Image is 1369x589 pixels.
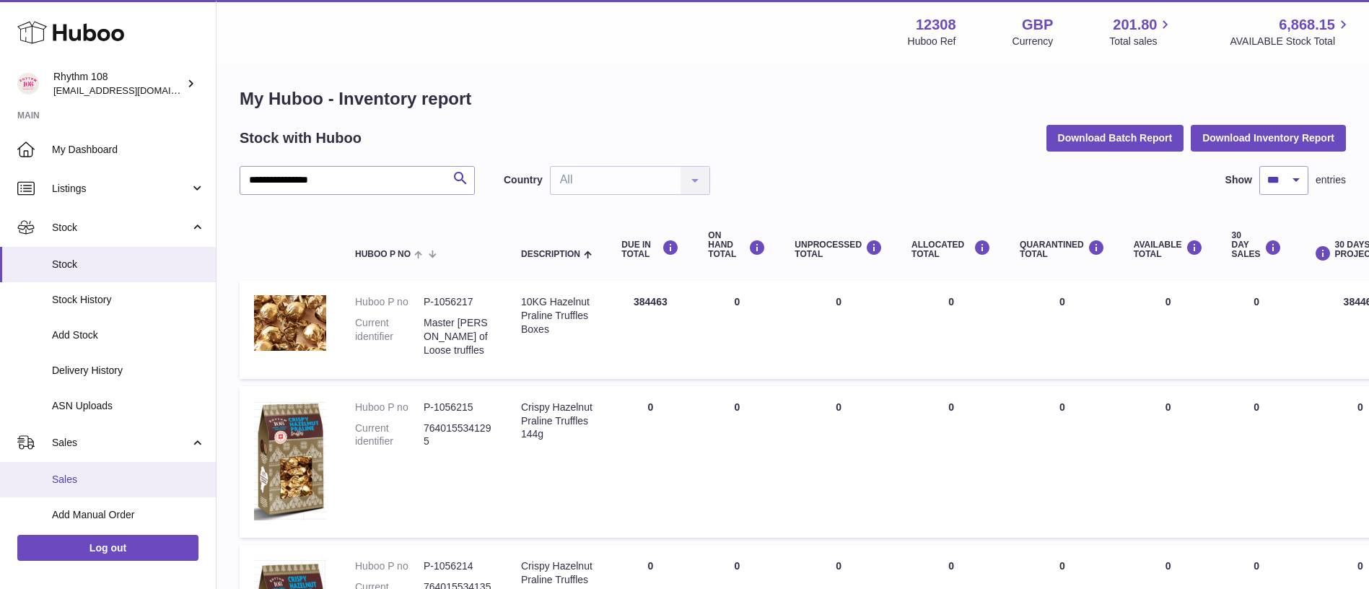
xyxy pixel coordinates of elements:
[355,401,424,414] dt: Huboo P no
[607,281,694,379] td: 384463
[355,559,424,573] dt: Huboo P no
[897,281,1005,379] td: 0
[1059,401,1065,413] span: 0
[504,173,543,187] label: Country
[424,559,492,573] dd: P-1056214
[1012,35,1054,48] div: Currency
[1020,240,1105,259] div: QUARANTINED Total
[1059,296,1065,307] span: 0
[607,386,694,538] td: 0
[240,87,1346,110] h1: My Huboo - Inventory report
[17,73,39,95] img: orders@rhythm108.com
[52,473,205,487] span: Sales
[424,316,492,357] dd: Master [PERSON_NAME] of Loose truffles
[1191,125,1346,151] button: Download Inventory Report
[1230,35,1352,48] span: AVAILABLE Stock Total
[52,436,190,450] span: Sales
[355,316,424,357] dt: Current identifier
[424,422,492,449] dd: 7640155341295
[1232,231,1282,260] div: 30 DAY SALES
[795,240,883,259] div: UNPROCESSED Total
[521,250,580,259] span: Description
[254,401,326,520] img: product image
[916,15,956,35] strong: 12308
[621,240,679,259] div: DUE IN TOTAL
[1134,240,1203,259] div: AVAILABLE Total
[1119,386,1217,538] td: 0
[521,295,592,336] div: 10KG Hazelnut Praline Truffles Boxes
[1217,281,1296,379] td: 0
[897,386,1005,538] td: 0
[1059,560,1065,572] span: 0
[53,84,212,96] span: [EMAIL_ADDRESS][DOMAIN_NAME]
[52,293,205,307] span: Stock History
[1109,15,1173,48] a: 201.80 Total sales
[52,258,205,271] span: Stock
[1230,15,1352,48] a: 6,868.15 AVAILABLE Stock Total
[52,399,205,413] span: ASN Uploads
[780,386,897,538] td: 0
[1022,15,1053,35] strong: GBP
[1119,281,1217,379] td: 0
[780,281,897,379] td: 0
[708,231,766,260] div: ON HAND Total
[240,128,362,148] h2: Stock with Huboo
[694,386,780,538] td: 0
[1113,15,1157,35] span: 201.80
[1217,386,1296,538] td: 0
[1046,125,1184,151] button: Download Batch Report
[1316,173,1346,187] span: entries
[52,328,205,342] span: Add Stock
[52,508,205,522] span: Add Manual Order
[694,281,780,379] td: 0
[52,143,205,157] span: My Dashboard
[1225,173,1252,187] label: Show
[52,364,205,378] span: Delivery History
[52,182,190,196] span: Listings
[53,70,183,97] div: Rhythm 108
[424,295,492,309] dd: P-1056217
[911,240,991,259] div: ALLOCATED Total
[1109,35,1173,48] span: Total sales
[908,35,956,48] div: Huboo Ref
[355,250,411,259] span: Huboo P no
[424,401,492,414] dd: P-1056215
[254,295,326,351] img: product image
[355,422,424,449] dt: Current identifier
[355,295,424,309] dt: Huboo P no
[17,535,198,561] a: Log out
[521,401,592,442] div: Crispy Hazelnut Praline Truffles 144g
[52,221,190,235] span: Stock
[1279,15,1335,35] span: 6,868.15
